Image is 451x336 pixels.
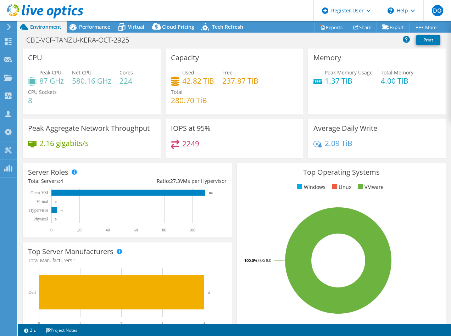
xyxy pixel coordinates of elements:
text: 1 [79,321,81,326]
text: 0 [55,200,57,204]
h3: Memory [313,54,341,62]
span: Tech Refresh [212,23,243,30]
h3: CPU [28,54,42,62]
span: 27.3 [170,178,180,184]
h4: 280.70 TiB [171,96,207,104]
a: Share [348,22,377,33]
h4: 4.00 TiB [381,77,413,85]
h3: Top Server Manufacturers [28,248,113,256]
tspan: ESXi 8.0 [257,258,271,263]
a: More [409,22,442,33]
a: Reports [314,22,348,33]
h4: 8 [28,96,57,104]
text: Physical [33,217,48,222]
text: 4 [61,209,63,212]
div: Total Servers: [28,177,127,185]
text: Guest VM [30,190,48,195]
text: 4 [203,321,205,326]
text: Dell [28,290,36,295]
text: 4 [208,290,210,295]
text: Hypervisor [29,208,48,213]
span: 1 [73,257,76,264]
h4: Total Manufacturers: [28,257,227,264]
svg: \n [388,7,394,14]
text: 60 [134,228,138,233]
h4: 42.82 TiB [182,77,214,85]
h4: 224 [119,77,133,85]
h4: 2249 [182,140,199,147]
span: Performance [79,23,110,30]
h3: Peak Aggregate Network Throughput [28,124,150,132]
span: Virtual [128,23,144,30]
li: Linux [330,183,351,191]
text: 20 [77,228,82,233]
text: 0 [50,228,52,233]
h3: IOPS at 95% [171,124,211,132]
text: 109 [208,191,213,195]
text: 2 [120,321,122,326]
a: Export [377,22,410,33]
span: Peak Memory Usage [325,69,373,76]
span: DO [432,5,443,16]
a: Project Notes [41,326,82,335]
text: 3 [161,321,163,326]
h4: 2.09 TiB [325,139,352,147]
span: Cloud Pricing [162,23,194,30]
h3: Capacity [171,54,199,62]
text: 0 [55,218,57,221]
h3: Server Roles [28,168,68,176]
span: Total Memory [381,69,413,76]
h4: 2.16 gigabits/s [39,139,89,147]
li: Windows [295,183,325,191]
text: 100 [189,228,195,233]
span: Environment [30,23,61,30]
text: Virtual [37,199,49,204]
li: VMware [356,183,384,191]
span: 4 [60,178,63,184]
h4: 580.16 GHz [72,77,111,85]
span: CPU Sockets [28,89,57,95]
a: 2 [19,326,41,335]
span: Used [182,69,194,76]
span: Cores [119,69,133,76]
span: Free [222,69,233,76]
a: Print [416,35,440,45]
text: 80 [162,228,166,233]
div: Ratio: VMs per Hypervisor [127,177,227,185]
h3: Top Operating Systems [242,168,441,176]
text: 0 [38,321,40,326]
h3: Average Daily Write [313,124,377,132]
span: Net CPU [72,69,91,76]
text: 40 [106,228,110,233]
tspan: 100.0% [244,258,257,263]
h4: 237.87 TiB [222,77,258,85]
span: Peak CPU [39,69,61,76]
h4: 87 GHz [39,77,64,85]
h4: 1.37 TiB [325,77,373,85]
h1: CBE-VCF-TANZU-KERA-OCT-2925 [23,36,140,44]
span: Total [171,89,183,95]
